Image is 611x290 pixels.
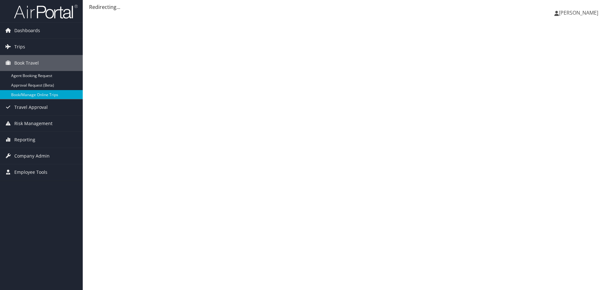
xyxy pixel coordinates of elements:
[14,132,35,148] span: Reporting
[14,164,47,180] span: Employee Tools
[14,39,25,55] span: Trips
[89,3,605,11] div: Redirecting...
[14,116,53,131] span: Risk Management
[14,23,40,39] span: Dashboards
[554,3,605,22] a: [PERSON_NAME]
[14,99,48,115] span: Travel Approval
[559,9,598,16] span: [PERSON_NAME]
[14,55,39,71] span: Book Travel
[14,4,78,19] img: airportal-logo.png
[14,148,50,164] span: Company Admin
